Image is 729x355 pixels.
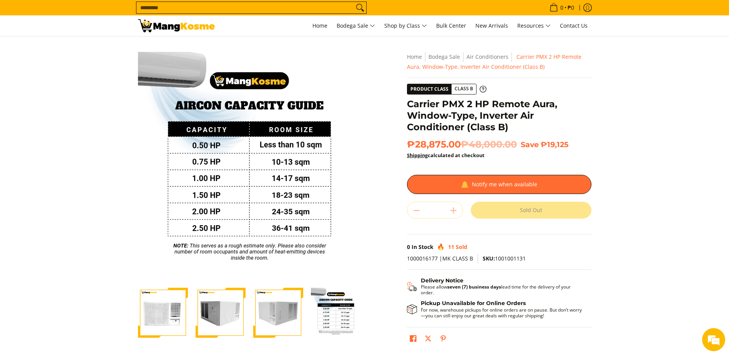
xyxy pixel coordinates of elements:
[407,84,487,95] a: Product Class Class B
[138,288,188,338] img: Carrier PMX 2 HP Remote Aura, Window-Type, Inverter Air Conditioner (Class B)-1
[483,255,495,262] span: SKU:
[461,139,517,150] del: ₱48,000.00
[407,53,581,70] span: Carrier PMX 2 HP Remote Aura, Window-Type, Inverter Air Conditioner (Class B)
[223,15,591,36] nav: Main Menu
[408,333,418,346] a: Share on Facebook
[423,333,433,346] a: Post on X
[448,243,454,250] span: 11
[432,15,470,36] a: Bulk Center
[412,243,433,250] span: In Stock
[547,3,576,12] span: •
[407,255,473,262] span: 1000016177 |MK CLASS B
[438,333,448,346] a: Pin on Pinterest
[407,53,422,60] a: Home
[467,53,508,60] a: Air Conditioners
[517,21,551,31] span: Resources
[380,15,431,36] a: Shop by Class
[311,288,361,338] img: Carrier PMX 2 HP Remote Aura, Window-Type, Inverter Air Conditioner (Class B)-4
[452,84,476,94] span: Class B
[407,139,517,150] span: ₱28,875.00
[566,5,575,10] span: ₱0
[447,284,501,290] strong: seven (7) business days
[421,307,584,319] p: For now, warehouse pickups for online orders are on pause. But don’t worry—you can still enjoy ou...
[407,152,428,159] a: Shipping
[483,255,526,262] span: 1001001131
[354,2,366,13] button: Search
[521,140,539,149] span: Save
[436,22,466,29] span: Bulk Center
[253,288,303,338] img: Carrier PMX 2 HP Remote Aura, Window-Type, Inverter Air Conditioner (Class B)-3
[541,140,568,149] span: ₱19,125
[138,19,215,32] img: Carrier PMX 2 HP Remote Aura, Window-Type, Inverter Air Conditioner (C | Mang Kosme
[560,22,588,29] span: Contact Us
[472,15,512,36] a: New Arrivals
[384,21,427,31] span: Shop by Class
[421,277,463,284] strong: Delivery Notice
[407,277,584,296] button: Shipping & Delivery
[407,152,485,159] strong: calculated at checkout
[407,52,591,72] nav: Breadcrumbs
[456,243,467,250] span: Sold
[312,22,327,29] span: Home
[556,15,591,36] a: Contact Us
[196,288,246,338] img: Carrier PMX 2 HP Remote Aura, Window-Type, Inverter Air Conditioner (Class B)-2
[407,98,591,133] h1: Carrier PMX 2 HP Remote Aura, Window-Type, Inverter Air Conditioner (Class B)
[337,21,375,31] span: Bodega Sale
[421,300,526,307] strong: Pickup Unavailable for Online Orders
[559,5,565,10] span: 0
[513,15,555,36] a: Resources
[475,22,508,29] span: New Arrivals
[407,84,452,94] span: Product Class
[421,284,584,295] p: Please allow lead time for the delivery of your order.
[309,15,331,36] a: Home
[333,15,379,36] a: Bodega Sale
[138,52,361,275] img: Carrier PMX 2 HP Remote Aura, Window-Type, Inverter Air Conditioner (Class B)
[407,243,410,250] span: 0
[428,53,460,60] a: Bodega Sale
